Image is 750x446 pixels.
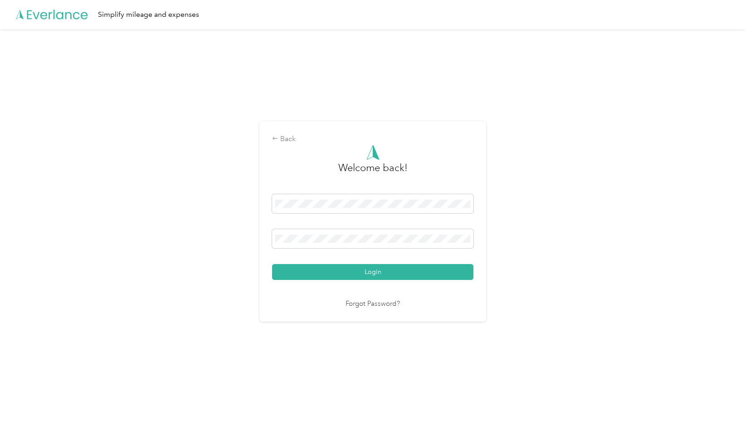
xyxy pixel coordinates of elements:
h3: greeting [338,160,408,185]
div: Simplify mileage and expenses [98,9,199,20]
div: Back [272,134,473,145]
button: Login [272,264,473,280]
a: Forgot Password? [346,299,400,309]
iframe: Everlance-gr Chat Button Frame [699,395,750,446]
